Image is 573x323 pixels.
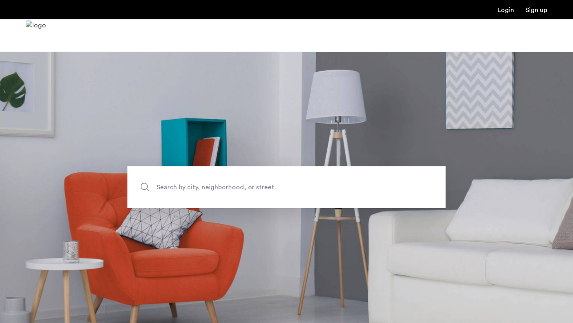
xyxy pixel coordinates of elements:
img: logo [26,21,46,51]
input: Apartment Search [127,166,446,208]
a: Registration [525,7,547,13]
a: Login [498,7,514,13]
span: Search by city, neighborhood, or street. [156,182,379,193]
a: Cazamio Logo [26,21,46,51]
